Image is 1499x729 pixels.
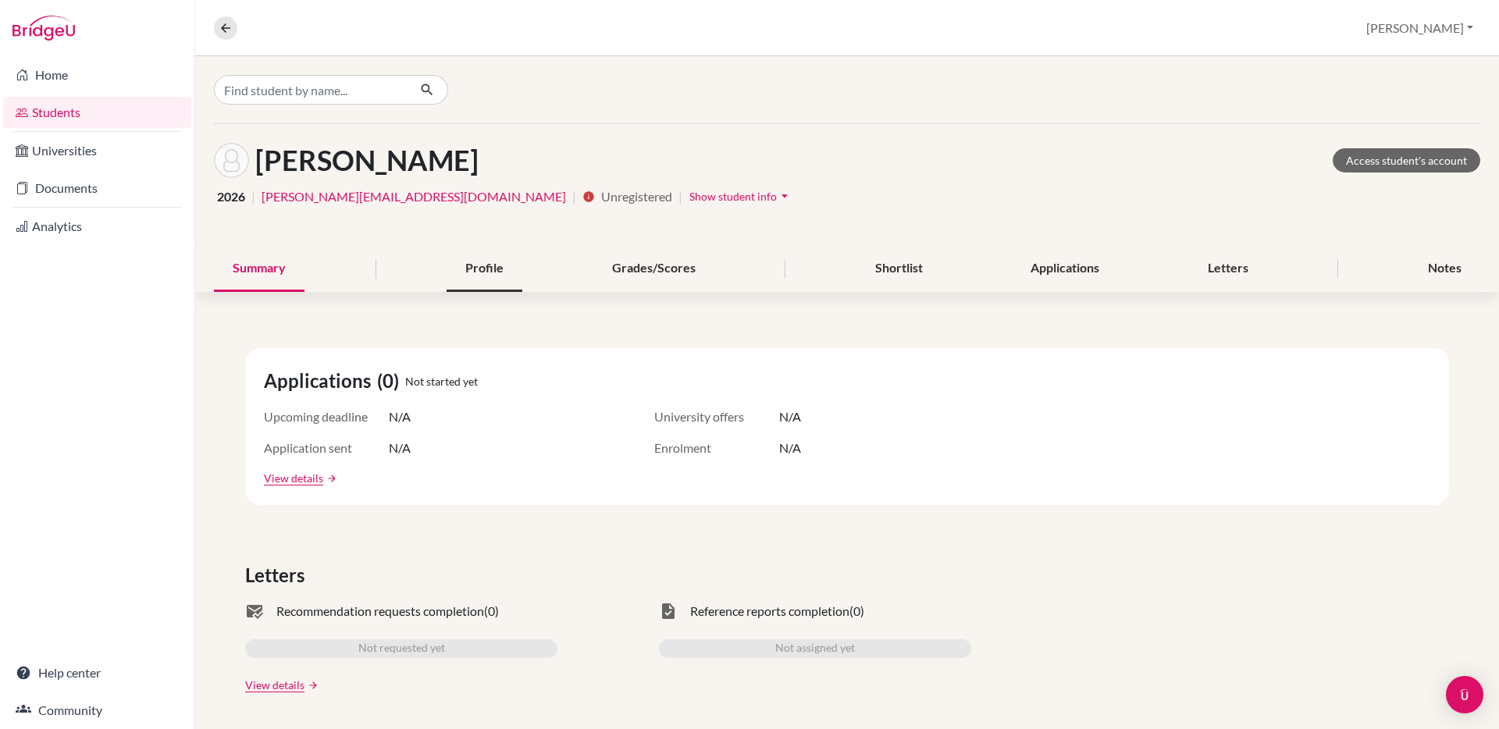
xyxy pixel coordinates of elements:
div: Notes [1409,246,1480,292]
span: Letters [245,561,311,589]
input: Find student by name... [214,75,408,105]
a: Access student's account [1333,148,1480,172]
span: Not requested yet [358,639,445,658]
div: Applications [1012,246,1118,292]
span: | [251,187,255,206]
span: 2026 [217,187,245,206]
span: Not started yet [405,373,478,389]
h1: [PERSON_NAME] [255,144,479,177]
span: mark_email_read [245,602,264,621]
img: Valeria Duhart's avatar [214,143,249,178]
a: View details [245,677,304,693]
a: Universities [3,135,191,166]
span: Reference reports completion [690,602,849,621]
span: Upcoming deadline [264,407,389,426]
div: Letters [1189,246,1267,292]
span: (0) [377,367,405,395]
span: Show student info [689,190,777,203]
span: N/A [389,407,411,426]
a: Community [3,695,191,726]
button: Show student infoarrow_drop_down [689,184,793,208]
i: arrow_drop_down [777,188,792,204]
i: info [582,190,595,203]
a: Help center [3,657,191,688]
span: Recommendation requests completion [276,602,484,621]
span: task [659,602,678,621]
span: Not assigned yet [775,639,855,658]
span: N/A [779,407,801,426]
span: Enrolment [654,439,779,457]
span: Applications [264,367,377,395]
a: Analytics [3,211,191,242]
a: Documents [3,172,191,204]
img: Bridge-U [12,16,75,41]
a: Home [3,59,191,91]
div: Open Intercom Messenger [1446,676,1483,713]
span: (0) [849,602,864,621]
span: University offers [654,407,779,426]
a: arrow_forward [304,680,319,691]
a: Students [3,97,191,128]
div: Grades/Scores [593,246,714,292]
div: Summary [214,246,304,292]
a: arrow_forward [323,473,337,484]
span: | [572,187,576,206]
div: Profile [447,246,522,292]
span: N/A [389,439,411,457]
button: [PERSON_NAME] [1359,13,1480,43]
a: [PERSON_NAME][EMAIL_ADDRESS][DOMAIN_NAME] [262,187,566,206]
a: View details [264,470,323,486]
div: Shortlist [856,246,942,292]
span: (0) [484,602,499,621]
span: Unregistered [601,187,672,206]
span: | [678,187,682,206]
span: N/A [779,439,801,457]
span: Application sent [264,439,389,457]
